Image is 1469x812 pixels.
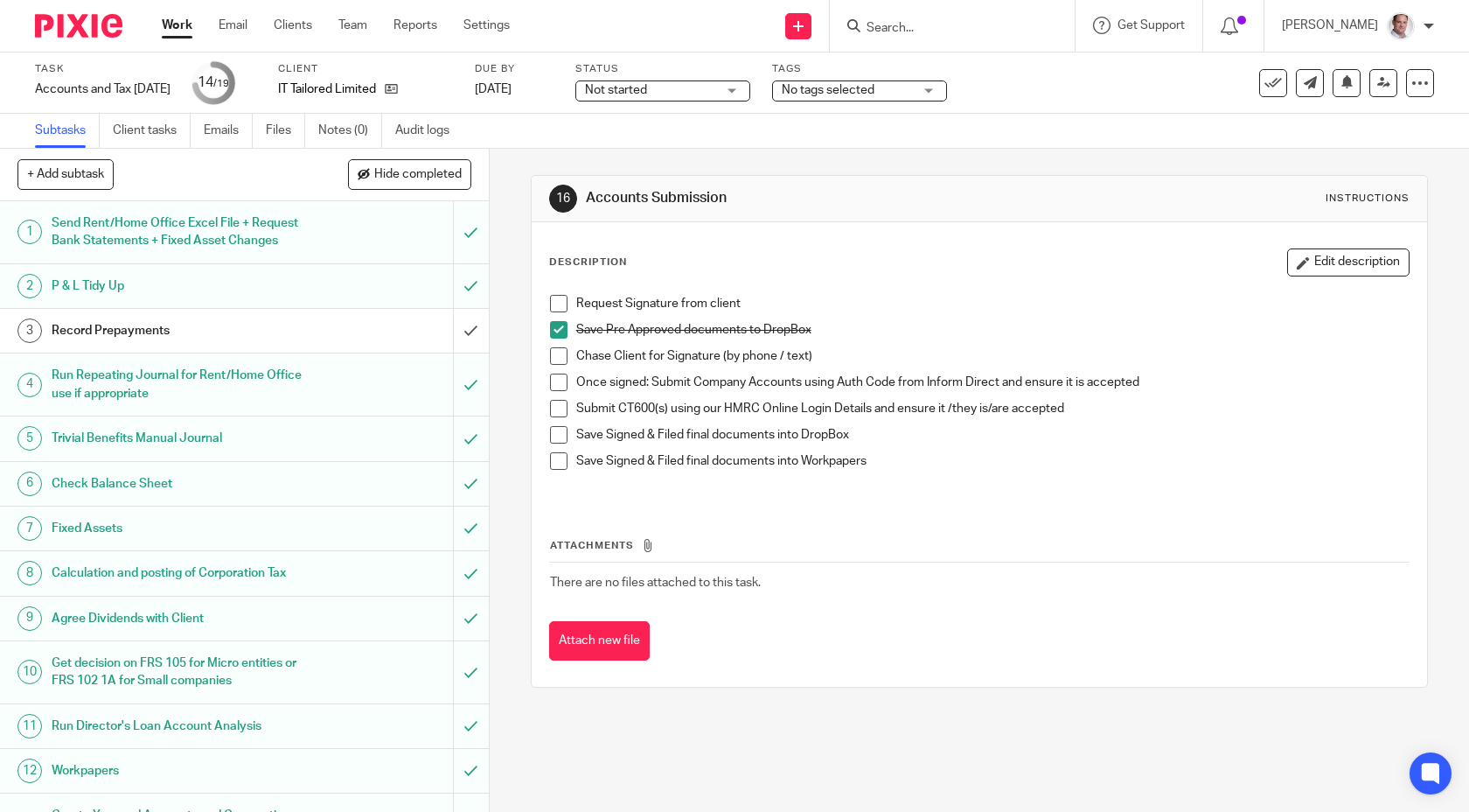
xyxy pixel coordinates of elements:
a: Work [162,17,192,34]
h1: Accounts Submission [586,189,1016,207]
label: Client [278,62,453,76]
label: Due by [475,62,553,76]
a: Team [338,17,367,34]
span: Not started [585,84,647,96]
label: Tags [772,62,947,76]
div: 8 [17,561,42,585]
span: There are no files attached to this task. [550,577,761,589]
button: Edit description [1287,248,1410,276]
a: Clients [274,17,312,34]
div: Accounts and Tax [DATE] [35,80,171,98]
div: Accounts and Tax 31 Dec 2024 [35,80,171,98]
span: Hide completed [374,168,462,182]
div: 9 [17,606,42,631]
a: Settings [463,17,510,34]
h1: Run Director's Loan Account Analysis [52,713,308,739]
h1: Fixed Assets [52,515,308,542]
h1: Run Repeating Journal for Rent/Home Office use if appropriate [52,362,308,407]
button: + Add subtask [17,159,114,189]
span: Get Support [1117,19,1185,31]
div: 11 [17,714,42,738]
div: 6 [17,472,42,496]
a: Reports [393,17,437,34]
div: 2 [17,274,42,298]
img: Pixie [35,14,122,38]
h1: Calculation and posting of Corporation Tax [52,560,308,586]
h1: Get decision on FRS 105 for Micro entities or FRS 102 1A for Small companies [52,650,308,695]
input: Search [865,21,1022,37]
p: Save Signed & Filed final documents into Workpapers [576,452,1410,470]
label: Status [575,62,750,76]
a: Client tasks [113,114,191,148]
div: 12 [17,759,42,783]
a: Notes (0) [318,114,382,148]
h1: Trivial Benefits Manual Journal [52,425,308,451]
p: IT Tailored Limited [278,80,376,98]
span: [DATE] [475,83,512,95]
h1: Send Rent/Home Office Excel File + Request Bank Statements + Fixed Asset Changes [52,210,308,255]
div: 4 [17,373,42,397]
p: Chase Client for Signature (by phone / text) [576,347,1410,365]
a: Files [266,114,305,148]
div: 5 [17,426,42,451]
div: 16 [549,185,577,213]
p: Submit CT600(s) using our HMRC Online Login Details and ensure it /they is/are accepted [576,400,1410,417]
a: Subtasks [35,114,100,148]
h1: P & L Tidy Up [52,273,308,299]
div: Instructions [1326,192,1410,206]
h1: Agree Dividends with Client [52,605,308,632]
p: Description [549,255,627,269]
p: Save Signed & Filed final documents into DropBox [576,426,1410,444]
img: Munro%20Partners-3202.jpg [1387,12,1415,40]
span: Attachments [550,541,634,550]
p: [PERSON_NAME] [1282,17,1378,34]
div: 3 [17,318,42,343]
a: Audit logs [395,114,463,148]
div: 7 [17,516,42,541]
p: Once signed: Submit Company Accounts using Auth Code from Inform Direct and ensure it is accepted [576,374,1410,391]
div: 10 [17,660,42,684]
div: 14 [198,73,229,93]
p: Request Signature from client [576,295,1410,312]
div: 1 [17,220,42,244]
h1: Workpapers [52,758,308,784]
a: Email [219,17,247,34]
button: Attach new file [549,621,650,661]
a: Emails [204,114,253,148]
button: Hide completed [348,159,471,189]
p: Save Pre Approved documents to DropBox [576,321,1410,339]
h1: Record Prepayments [52,318,308,344]
small: /19 [213,79,229,88]
h1: Check Balance Sheet [52,471,308,497]
label: Task [35,62,171,76]
span: No tags selected [782,84,874,96]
